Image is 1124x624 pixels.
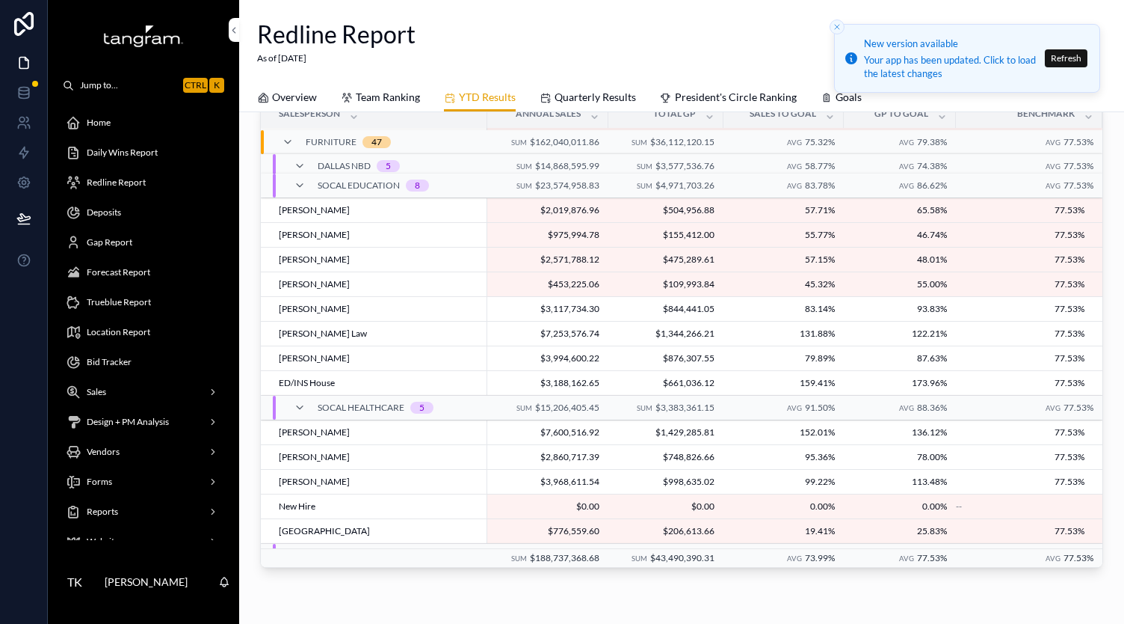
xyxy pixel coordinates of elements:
[87,117,111,129] span: Home
[853,352,947,364] a: 87.63%
[853,377,947,389] a: 173.96%
[87,236,132,248] span: Gap Report
[650,552,714,563] span: $43,490,390.31
[279,204,478,216] a: [PERSON_NAME]
[1046,404,1060,412] small: Avg
[279,377,335,389] span: ­ED/INS House
[496,476,599,488] span: $3,968,611.54
[956,377,1084,389] a: 77.53%
[617,451,714,463] a: $748,826.66
[617,501,714,513] span: $0.00
[103,24,184,48] img: App logo
[632,138,647,146] small: Sum
[617,377,714,389] a: $661,036.12
[637,182,652,190] small: Sum
[459,90,516,105] span: YTD Results
[57,72,230,99] button: Jump to...CtrlK
[496,501,599,513] span: $0.00
[899,182,914,190] small: Avg
[617,476,714,488] a: $998,635.02
[732,303,835,315] a: 83.14%
[1063,402,1093,413] span: 77.53%
[1046,162,1060,170] small: Avg
[279,501,315,513] span: New Hire
[496,204,599,216] a: $2,019,876.96
[956,278,1084,290] a: 77.53%
[675,90,797,105] span: President's Circle Ranking
[617,303,714,315] a: $844,441.05
[853,229,947,241] span: 46.74%
[48,99,239,540] div: scrollable content
[67,573,82,591] span: TK
[279,377,478,389] a: ­ED/INS House
[732,229,835,241] a: 55.77%
[617,254,714,266] a: $475,289.61
[371,135,382,147] div: 47
[917,180,947,191] span: 86.62%
[279,229,478,241] a: [PERSON_NAME]
[555,90,636,105] span: Quarterly Results
[853,501,947,513] a: 0.00%
[655,159,714,171] span: $3,577,536.76
[732,352,835,364] span: 79.89%
[496,352,599,364] span: $3,994,600.22
[956,476,1084,488] span: 77.53%
[617,204,714,216] a: $504,956.88
[732,204,835,216] span: 57.71%
[496,254,599,266] a: $2,571,788.12
[318,180,400,192] span: SoCal Education
[279,451,350,463] span: [PERSON_NAME]
[511,554,527,563] small: Sum
[87,326,150,338] span: Location Report
[956,328,1084,340] a: 77.53%
[853,204,947,216] span: 65.58%
[853,476,947,488] span: 113.48%
[956,303,1084,315] a: 77.53%
[57,259,230,286] a: Forecast Report
[917,159,947,171] span: 74.38%
[899,138,914,146] small: Avg
[805,159,835,171] span: 58.77%
[386,159,391,171] div: 5
[956,451,1084,463] a: 77.53%
[279,352,350,364] span: [PERSON_NAME]
[830,19,844,34] button: Close toast
[732,377,835,389] a: 159.41%
[956,525,1084,537] a: 77.53%
[956,426,1084,438] a: 77.53%
[853,525,947,537] a: 25.83%
[279,108,340,120] span: Salesperson
[1046,138,1060,146] small: Avg
[57,319,230,346] a: Location Report
[617,229,714,241] a: $155,412.00
[787,182,802,190] small: Avg
[956,352,1084,364] a: 77.53%
[496,525,599,537] span: $776,559.60
[540,84,636,114] a: Quarterly Results
[617,278,714,290] a: $109,993.84
[183,78,208,93] span: Ctrl
[750,108,816,120] span: Sales to Goal
[279,278,350,290] span: [PERSON_NAME]
[57,528,230,555] a: Website
[732,328,835,340] span: 131.88%
[917,552,947,563] span: 77.53%
[787,138,802,146] small: Avg
[87,416,169,428] span: Design + PM Analysis
[496,328,599,340] span: $7,253,576.74
[732,426,835,438] span: 152.01%
[279,254,478,266] a: [PERSON_NAME]
[732,476,835,488] a: 99.22%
